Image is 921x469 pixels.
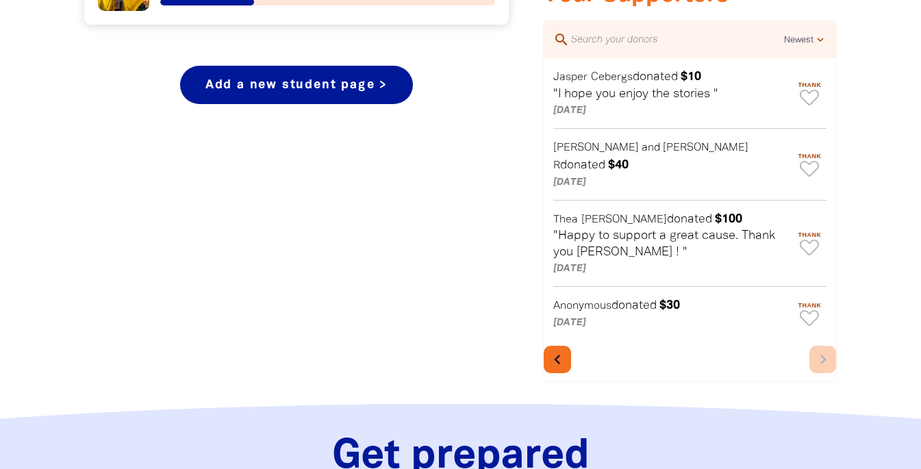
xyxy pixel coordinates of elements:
[792,153,827,160] span: Thank
[553,215,578,225] em: Thea
[544,346,570,373] button: Previous page
[560,160,605,170] span: donated
[553,103,790,119] p: [DATE]
[553,31,570,48] i: search
[792,296,827,331] button: Thank
[553,73,588,82] em: Jasper
[553,261,790,277] p: [DATE]
[659,300,680,311] em: $30
[553,86,790,103] p: "I hope you enjoy the stories "
[591,73,633,82] em: Cebergs
[608,160,629,170] em: $40
[792,302,827,309] span: Thank
[792,226,827,261] button: Thank
[553,175,790,191] p: [DATE]
[715,214,742,225] em: $100
[792,147,827,182] button: Thank
[553,143,748,153] em: [PERSON_NAME] and [PERSON_NAME]
[553,315,790,331] p: [DATE]
[553,228,790,261] p: "Happy to support a great cause. Thank you [PERSON_NAME] ! "
[553,161,560,170] em: R
[581,215,667,225] em: [PERSON_NAME]
[570,31,784,49] input: Search your donors
[544,58,836,381] div: Paginated content
[180,66,413,104] a: Add a new student page >
[792,81,827,88] span: Thank
[611,300,657,311] span: donated
[681,71,701,82] em: $10
[792,76,827,111] button: Thank
[633,71,678,82] span: donated
[667,214,712,225] span: donated
[553,301,611,311] em: Anonymous
[548,350,567,369] i: chevron_left
[792,231,827,238] span: Thank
